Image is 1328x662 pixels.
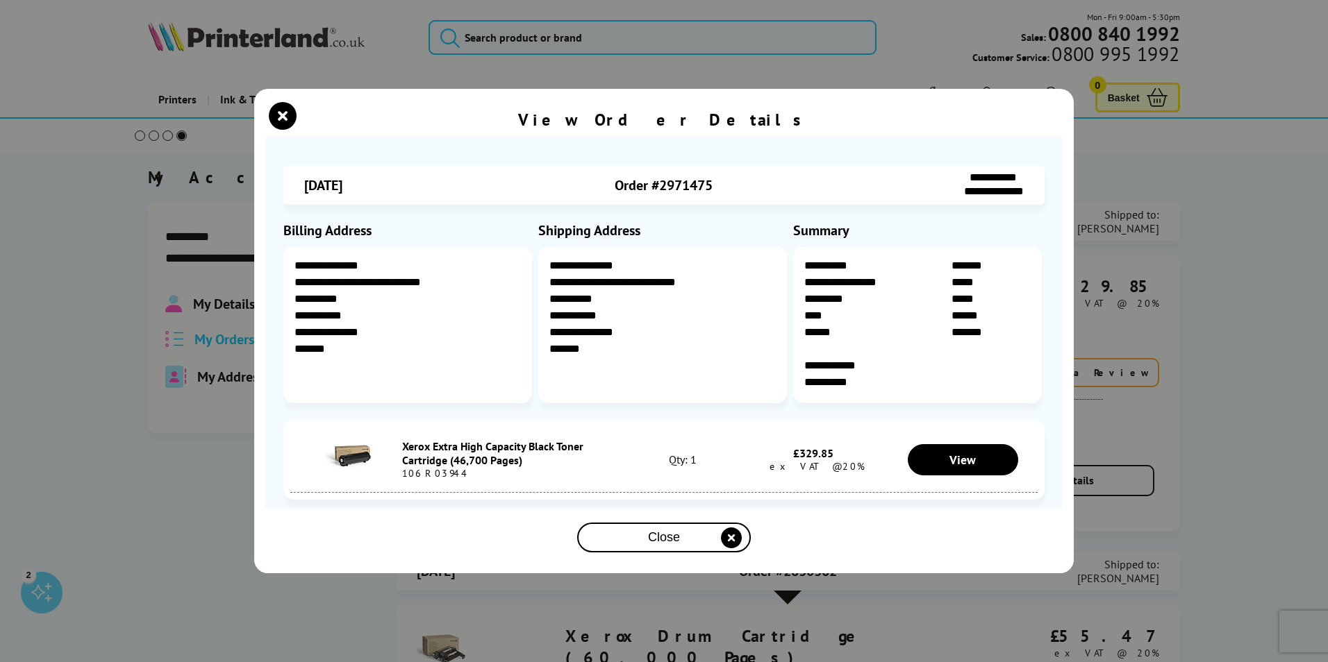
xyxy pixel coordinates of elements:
span: View [949,452,976,468]
span: Order #2971475 [615,176,713,194]
div: Billing Address [283,221,535,239]
span: ex VAT @20% [763,460,865,473]
img: Xerox Extra High Capacity Black Toner Cartridge (46,700 Pages) [322,434,371,482]
button: close modal [577,523,751,552]
div: Qty: 1 [626,452,738,466]
div: Xerox Extra High Capacity Black Toner Cartridge (46,700 Pages) [402,439,626,467]
span: Close [648,530,680,545]
div: 106R03944 [402,467,626,479]
span: £329.85 [793,446,833,460]
button: close modal [272,105,293,126]
a: View [908,444,1019,475]
span: [DATE] [304,176,342,194]
div: Shipping Address [538,221,790,239]
div: View Order Details [518,109,810,130]
div: Summary [793,221,1045,239]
